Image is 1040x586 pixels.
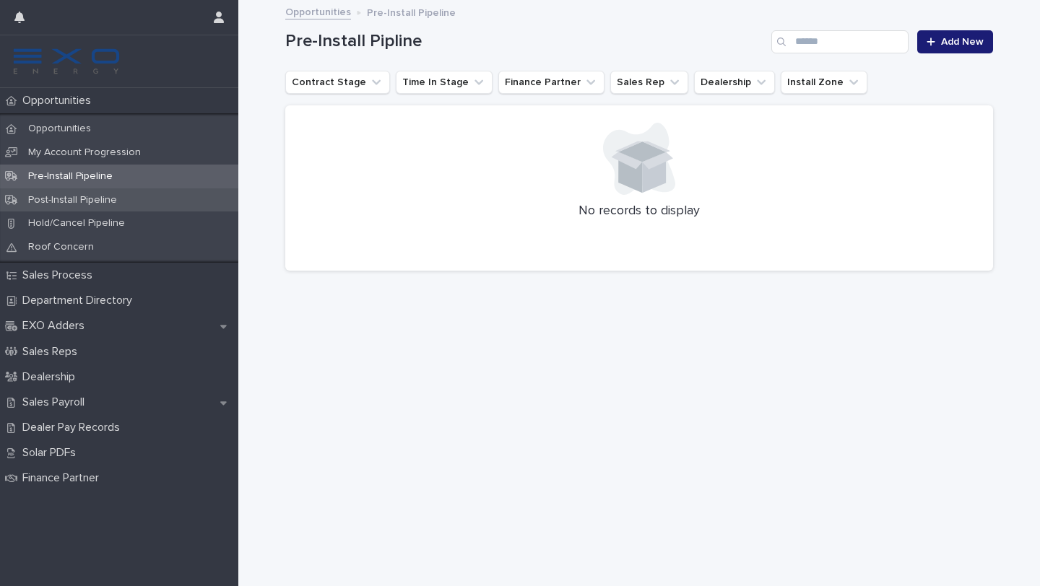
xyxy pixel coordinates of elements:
[917,30,993,53] a: Add New
[17,370,87,384] p: Dealership
[17,94,103,108] p: Opportunities
[17,294,144,307] p: Department Directory
[781,71,867,94] button: Install Zone
[367,4,456,19] p: Pre-Install Pipeline
[17,446,87,460] p: Solar PDFs
[941,37,984,47] span: Add New
[285,71,390,94] button: Contract Stage
[17,194,129,206] p: Post-Install Pipeline
[17,345,89,359] p: Sales Reps
[17,217,136,229] p: Hold/Cancel Pipeline
[610,71,688,94] button: Sales Rep
[17,170,124,183] p: Pre-Install Pipeline
[17,395,96,409] p: Sales Payroll
[396,71,493,94] button: Time In Stage
[12,47,121,76] img: FKS5r6ZBThi8E5hshIGi
[17,123,103,135] p: Opportunities
[303,204,976,219] p: No records to display
[771,30,909,53] input: Search
[694,71,775,94] button: Dealership
[17,268,104,282] p: Sales Process
[17,146,152,159] p: My Account Progression
[17,471,110,485] p: Finance Partner
[17,241,105,253] p: Roof Concern
[17,319,96,333] p: EXO Adders
[498,71,604,94] button: Finance Partner
[17,421,131,434] p: Dealer Pay Records
[285,31,766,52] h1: Pre-Install Pipline
[285,3,351,19] a: Opportunities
